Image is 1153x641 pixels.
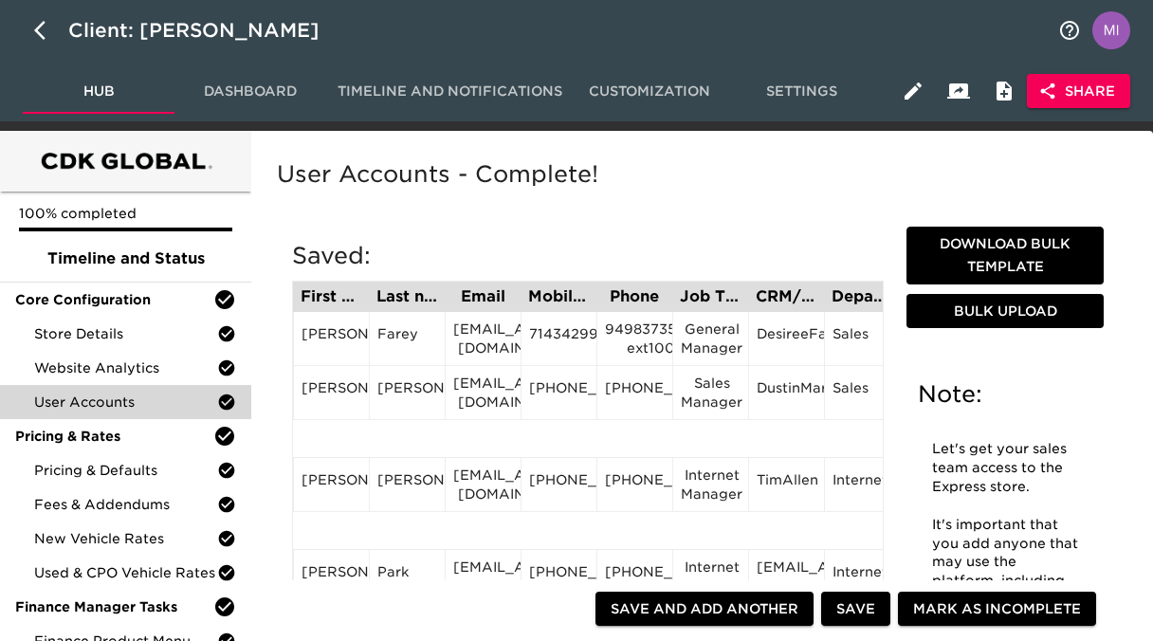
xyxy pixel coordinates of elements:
div: [PERSON_NAME] [302,562,361,591]
span: Pricing & Defaults [34,461,217,480]
div: 9498373500 ext100 [605,320,665,357]
div: Internet Manager [681,558,741,595]
button: Download Bulk Template [906,227,1104,284]
div: [PHONE_NUMBER] [605,378,665,407]
div: Internet Manager [681,466,741,504]
div: CRM/User ID [756,289,816,304]
div: Internet [833,470,892,499]
div: Phone [604,289,665,304]
span: Mark as Incomplete [913,597,1081,621]
span: Pricing & Rates [15,427,213,446]
img: Profile [1092,11,1130,49]
div: TimAllen [757,470,816,499]
p: 100% completed [19,204,232,223]
h5: Saved: [292,241,884,271]
span: Finance Manager Tasks [15,597,213,616]
span: Bulk Upload [914,300,1096,323]
div: DesireeFarey [757,324,816,353]
div: Mobile Phone [528,289,589,304]
div: Job Title [680,289,741,304]
div: DustinMartin [757,378,816,407]
div: Last name [376,289,437,304]
div: Department [832,289,892,304]
div: Sales [833,378,892,407]
button: Bulk Upload [906,294,1104,329]
button: Client View [936,68,981,114]
button: Internal Notes and Comments [981,68,1027,114]
div: [EMAIL_ADDRESS][DOMAIN_NAME] [453,320,513,357]
div: [EMAIL_ADDRESS][DOMAIN_NAME] [757,558,816,595]
span: Timeline and Notifications [338,80,562,103]
div: [PERSON_NAME] [377,470,437,499]
span: Save [836,597,875,621]
div: [PHONE_NUMBER] [529,378,589,407]
span: Share [1042,80,1115,103]
span: Dashboard [186,80,315,103]
div: [PHONE_NUMBER] [605,562,665,591]
div: [EMAIL_ADDRESS][DOMAIN_NAME] [453,558,513,595]
span: Hub [34,80,163,103]
div: Internet [833,562,892,591]
span: User Accounts [34,393,217,412]
div: Park [377,562,437,591]
span: Store Details [34,324,217,343]
span: Settings [737,80,866,103]
div: Email [452,289,513,304]
div: [PERSON_NAME] [302,378,361,407]
div: Farey [377,324,437,353]
button: Share [1027,74,1130,109]
div: [EMAIL_ADDRESS][DOMAIN_NAME] [453,466,513,504]
button: Mark as Incomplete [898,592,1096,627]
button: Save and Add Another [595,592,814,627]
span: Fees & Addendums [34,495,217,514]
p: Let's get your sales team access to the Express store. [932,440,1078,497]
div: 7143429920 [529,324,589,353]
span: Save and Add Another [611,597,798,621]
button: Edit Hub [890,68,936,114]
h5: User Accounts - Complete! [277,159,1119,190]
span: Timeline and Status [15,247,236,270]
div: General Manager [681,320,741,357]
span: New Vehicle Rates [34,529,217,548]
button: Save [821,592,890,627]
div: [EMAIL_ADDRESS][DOMAIN_NAME] [453,374,513,412]
div: Sales [833,324,892,353]
span: Core Configuration [15,290,213,309]
div: [PHONE_NUMBER] [529,562,589,591]
h5: Note: [918,379,1092,410]
span: Download Bulk Template [914,232,1096,279]
div: [PHONE_NUMBER] [605,470,665,499]
span: Used & CPO Vehicle Rates [34,563,217,582]
div: Client: [PERSON_NAME] [68,15,346,46]
span: Customization [585,80,714,103]
div: First name [301,289,361,304]
div: [PERSON_NAME] [302,324,361,353]
div: [PERSON_NAME] [377,378,437,407]
div: [PERSON_NAME] [302,470,361,499]
div: Sales Manager [681,374,741,412]
span: Website Analytics [34,358,217,377]
button: notifications [1047,8,1092,53]
div: [PHONE_NUMBER] [529,470,589,499]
